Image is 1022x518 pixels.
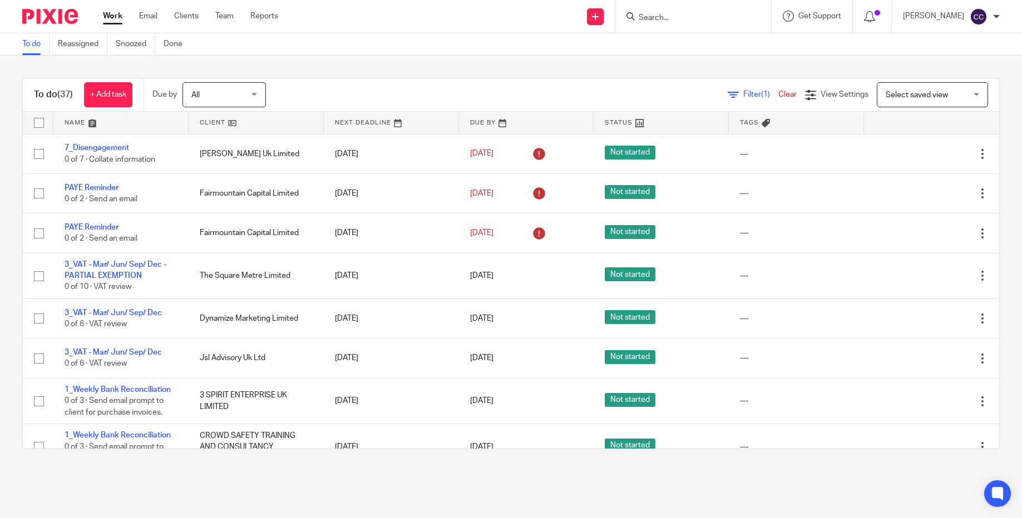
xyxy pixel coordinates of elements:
td: [DATE] [324,134,459,173]
td: The Square Metre Limited [189,253,324,298]
a: 3_VAT - Mar/ Jun/ Sep/ Dec [65,348,162,356]
td: [DATE] [324,378,459,424]
a: + Add task [84,82,132,107]
td: Fairmountain Capital Limited [189,213,324,253]
span: Not started [605,439,655,452]
td: [PERSON_NAME] Uk Limited [189,134,324,173]
a: To do [22,33,50,55]
a: Clear [778,91,797,98]
span: Not started [605,225,655,239]
span: (37) [57,90,73,99]
a: Work [103,11,122,22]
span: 0 of 10 · VAT review [65,283,131,291]
div: --- [740,188,853,199]
a: 3_VAT - Mar/ Jun/ Sep/ Dec - PARTIAL EXEMPTION [65,261,166,280]
span: All [191,91,200,99]
span: 0 of 3 · Send email prompt to client for purchase invoices. [65,443,164,462]
span: 0 of 6 · VAT review [65,360,127,368]
a: 7_Disengagement [65,144,129,152]
span: Not started [605,267,655,281]
div: --- [740,441,853,452]
div: --- [740,395,853,406]
span: Not started [605,146,655,160]
a: Snoozed [116,33,155,55]
a: PAYE Reminder [65,184,119,192]
a: Clients [174,11,199,22]
span: 0 of 2 · Send an email [65,195,137,203]
p: [PERSON_NAME] [903,11,964,22]
div: --- [740,227,853,238]
a: Done [164,33,191,55]
a: Reassigned [58,33,107,55]
div: --- [740,270,853,281]
div: --- [740,352,853,363]
a: 3_VAT - Mar/ Jun/ Sep/ Dec [65,309,162,317]
td: [DATE] [324,298,459,338]
span: [DATE] [470,397,493,405]
a: 1_Weekly Bank Reconciliation [65,386,171,394]
span: Select saved view [886,91,948,99]
span: View Settings [821,91,868,98]
td: [DATE] [324,173,459,213]
span: Get Support [798,12,841,20]
span: [DATE] [470,229,493,237]
span: [DATE] [470,190,493,197]
td: CROWD SAFETY TRAINING AND CONSULTANCY WORLDWIDE LIMITED [189,424,324,470]
h1: To do [34,89,73,101]
span: Not started [605,393,655,407]
span: Not started [605,185,655,199]
span: [DATE] [470,272,493,280]
span: 0 of 3 · Send email prompt to client for purchase invoices. [65,397,164,416]
p: Due by [152,89,177,100]
input: Search [638,13,738,23]
a: Reports [250,11,278,22]
td: [DATE] [324,338,459,378]
td: [DATE] [324,253,459,298]
div: --- [740,148,853,160]
td: [DATE] [324,424,459,470]
span: [DATE] [470,355,493,362]
span: 0 of 2 · Send an email [65,235,137,243]
span: Tags [740,119,759,126]
td: Fairmountain Capital Limited [189,173,324,213]
img: svg%3E [970,8,988,26]
td: [DATE] [324,213,459,253]
td: Jsl Advisory Uk Ltd [189,338,324,378]
span: 0 of 7 · Collate information [65,156,155,163]
div: --- [740,313,853,324]
a: Email [139,11,157,22]
td: Dynamize Marketing Limited [189,298,324,338]
span: Not started [605,310,655,324]
span: [DATE] [470,443,493,451]
img: Pixie [22,9,78,24]
span: [DATE] [470,315,493,322]
span: [DATE] [470,150,493,158]
a: 1_Weekly Bank Reconciliation [65,431,171,439]
span: Filter [743,91,778,98]
span: Not started [605,350,655,364]
span: (1) [761,91,770,98]
td: 3 SPIRIT ENTERPRISE UK LIMITED [189,378,324,424]
a: Team [215,11,234,22]
span: 0 of 6 · VAT review [65,320,127,328]
a: PAYE Reminder [65,223,119,231]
